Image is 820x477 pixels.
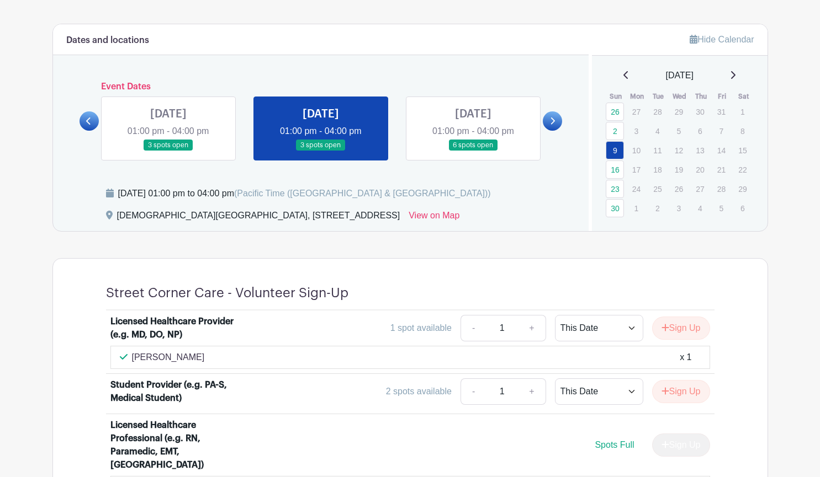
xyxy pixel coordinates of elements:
p: 3 [670,200,688,217]
p: 12 [670,142,688,159]
span: Spots Full [595,440,634,449]
a: + [518,378,546,405]
a: - [461,378,486,405]
h6: Dates and locations [66,35,149,46]
p: 14 [712,142,731,159]
a: 26 [606,103,624,121]
p: 5 [670,122,688,140]
a: - [461,315,486,341]
th: Thu [690,91,712,102]
div: Student Provider (e.g. PA-S, Medical Student) [110,378,247,405]
th: Tue [648,91,669,102]
p: 24 [627,180,646,197]
p: 29 [733,180,752,197]
h4: Street Corner Care - Volunteer Sign-Up [106,285,348,301]
p: 21 [712,161,731,178]
span: (Pacific Time ([GEOGRAPHIC_DATA] & [GEOGRAPHIC_DATA])) [234,189,491,198]
div: 2 spots available [386,385,452,398]
a: 2 [606,122,624,140]
p: 20 [691,161,709,178]
p: 8 [733,122,752,140]
p: 2 [648,200,666,217]
p: 6 [733,200,752,217]
p: 11 [648,142,666,159]
p: 22 [733,161,752,178]
p: 4 [648,122,666,140]
p: 28 [648,103,666,120]
th: Sun [605,91,627,102]
a: 30 [606,199,624,217]
p: 30 [691,103,709,120]
th: Mon [627,91,648,102]
a: Hide Calendar [690,35,754,44]
p: 28 [712,180,731,197]
p: 17 [627,161,646,178]
p: 6 [691,122,709,140]
p: 15 [733,142,752,159]
a: 16 [606,160,624,179]
h6: Event Dates [99,82,543,92]
p: 1 [733,103,752,120]
div: x 1 [680,351,691,364]
p: 7 [712,122,731,140]
span: [DATE] [666,69,694,82]
div: Licensed Healthcare Provider (e.g. MD, DO, NP) [110,315,247,341]
button: Sign Up [652,380,710,403]
p: 3 [627,122,646,140]
p: 25 [648,180,666,197]
p: 19 [670,161,688,178]
div: [DATE] 01:00 pm to 04:00 pm [118,187,491,200]
p: 27 [691,180,709,197]
div: [DEMOGRAPHIC_DATA][GEOGRAPHIC_DATA], [STREET_ADDRESS] [117,209,400,227]
p: 10 [627,142,646,159]
a: View on Map [409,209,459,227]
a: + [518,315,546,341]
p: 1 [627,200,646,217]
a: 9 [606,141,624,159]
p: 13 [691,142,709,159]
p: 26 [670,180,688,197]
p: 31 [712,103,731,120]
p: 4 [691,200,709,217]
p: 5 [712,200,731,217]
p: 18 [648,161,666,178]
p: 27 [627,103,646,120]
th: Sat [733,91,754,102]
div: Licensed Healthcare Professional (e.g. RN, Paramedic, EMT, [GEOGRAPHIC_DATA]) [110,419,247,471]
p: [PERSON_NAME] [132,351,205,364]
th: Fri [712,91,733,102]
div: 1 spot available [390,321,452,335]
button: Sign Up [652,317,710,340]
th: Wed [669,91,691,102]
a: 23 [606,180,624,198]
p: 29 [670,103,688,120]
